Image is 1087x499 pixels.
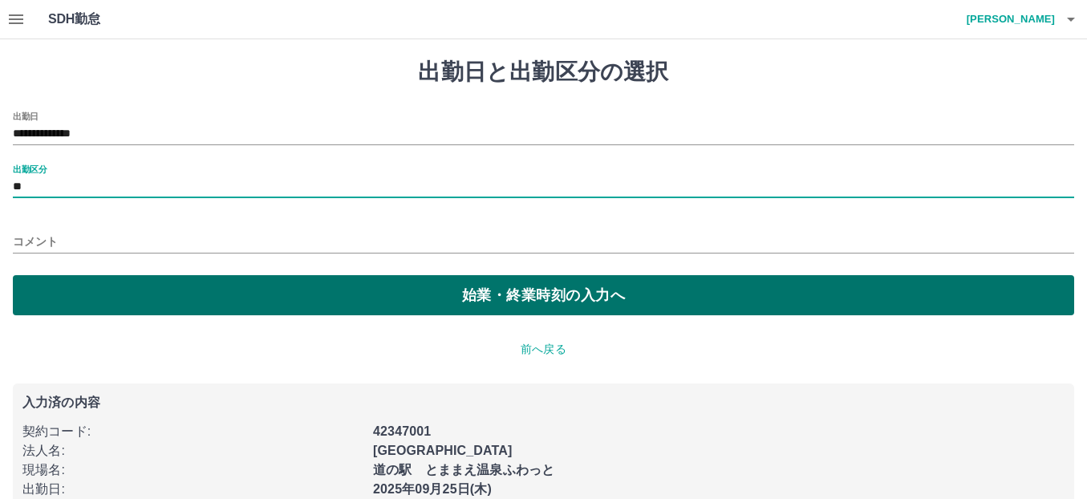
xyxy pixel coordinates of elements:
[22,396,1065,409] p: 入力済の内容
[373,463,554,477] b: 道の駅 とままえ温泉ふわっと
[22,441,363,460] p: 法人名 :
[13,59,1074,86] h1: 出勤日と出勤区分の選択
[373,444,513,457] b: [GEOGRAPHIC_DATA]
[13,163,47,175] label: 出勤区分
[22,460,363,480] p: 現場名 :
[22,422,363,441] p: 契約コード :
[13,275,1074,315] button: 始業・終業時刻の入力へ
[22,480,363,499] p: 出勤日 :
[13,110,39,122] label: 出勤日
[13,341,1074,358] p: 前へ戻る
[373,424,431,438] b: 42347001
[373,482,492,496] b: 2025年09月25日(木)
